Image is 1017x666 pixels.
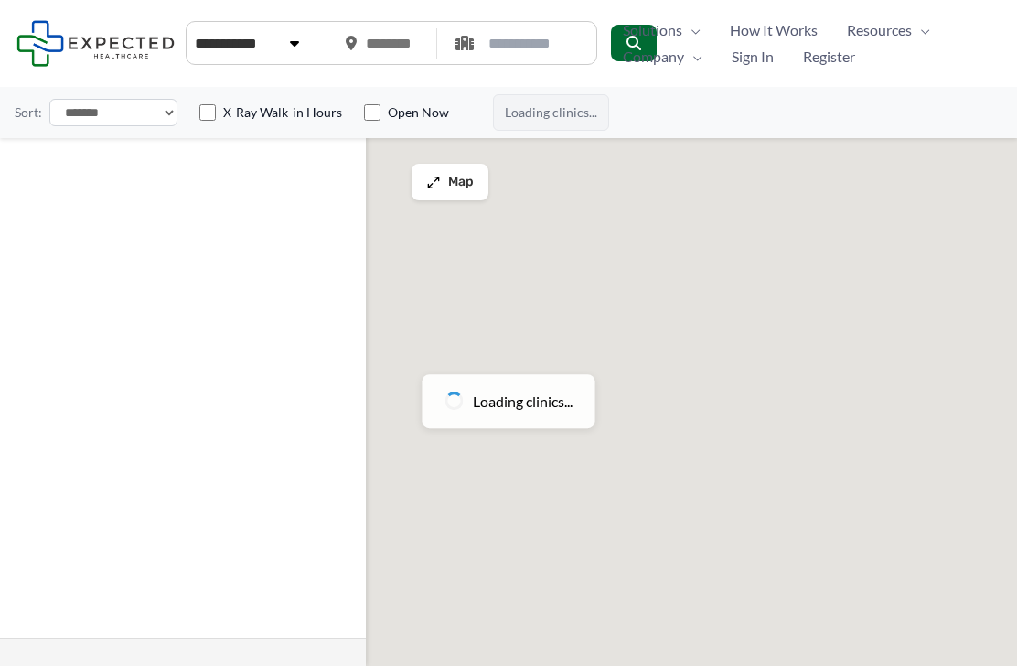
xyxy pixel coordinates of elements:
a: Sign In [717,43,788,70]
span: Menu Toggle [912,16,930,44]
label: Open Now [388,103,449,122]
img: Maximize [426,175,441,189]
span: Solutions [623,16,682,44]
a: How It Works [715,16,832,44]
a: Register [788,43,870,70]
a: SolutionsMenu Toggle [608,16,715,44]
span: Register [803,43,855,70]
span: Loading clinics... [493,94,609,131]
span: Menu Toggle [684,43,702,70]
span: Sign In [732,43,774,70]
span: How It Works [730,16,818,44]
button: Map [412,164,488,200]
img: Expected Healthcare Logo - side, dark font, small [16,20,175,67]
a: CompanyMenu Toggle [608,43,717,70]
label: X-Ray Walk-in Hours [223,103,342,122]
span: Loading clinics... [473,388,573,415]
span: Map [448,175,474,190]
a: ResourcesMenu Toggle [832,16,945,44]
span: Company [623,43,684,70]
span: Menu Toggle [682,16,701,44]
label: Sort: [15,101,42,124]
span: Resources [847,16,912,44]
